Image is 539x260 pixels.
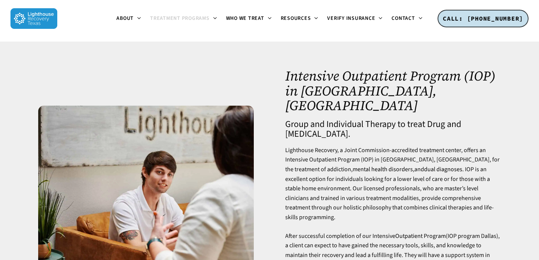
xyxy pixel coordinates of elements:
span: Verify Insurance [327,15,375,22]
a: Resources [276,16,323,22]
a: Outpatient Program [395,232,446,240]
h4: Group and Individual Therapy to treat Drug and [MEDICAL_DATA]. [285,120,500,139]
a: Verify Insurance [323,16,387,22]
a: About [112,16,146,22]
a: mental health disorders, [353,165,414,173]
h1: Intensive Outpatient Program (IOP) in [GEOGRAPHIC_DATA], [GEOGRAPHIC_DATA] [285,69,500,113]
p: Lighthouse Recovery, a Joint Commission-accredited treatment center, offers an Intensive Outpatie... [285,146,500,232]
img: Lighthouse Recovery Texas [10,8,57,29]
span: Who We Treat [226,15,264,22]
span: CALL: [PHONE_NUMBER] [443,15,523,22]
span: Resources [281,15,311,22]
a: Treatment Programs [146,16,222,22]
span: Treatment Programs [150,15,210,22]
a: CALL: [PHONE_NUMBER] [438,10,529,28]
a: Contact [387,16,427,22]
span: About [116,15,134,22]
a: dual diagnoses [424,165,462,173]
a: Who We Treat [222,16,276,22]
span: Contact [392,15,415,22]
